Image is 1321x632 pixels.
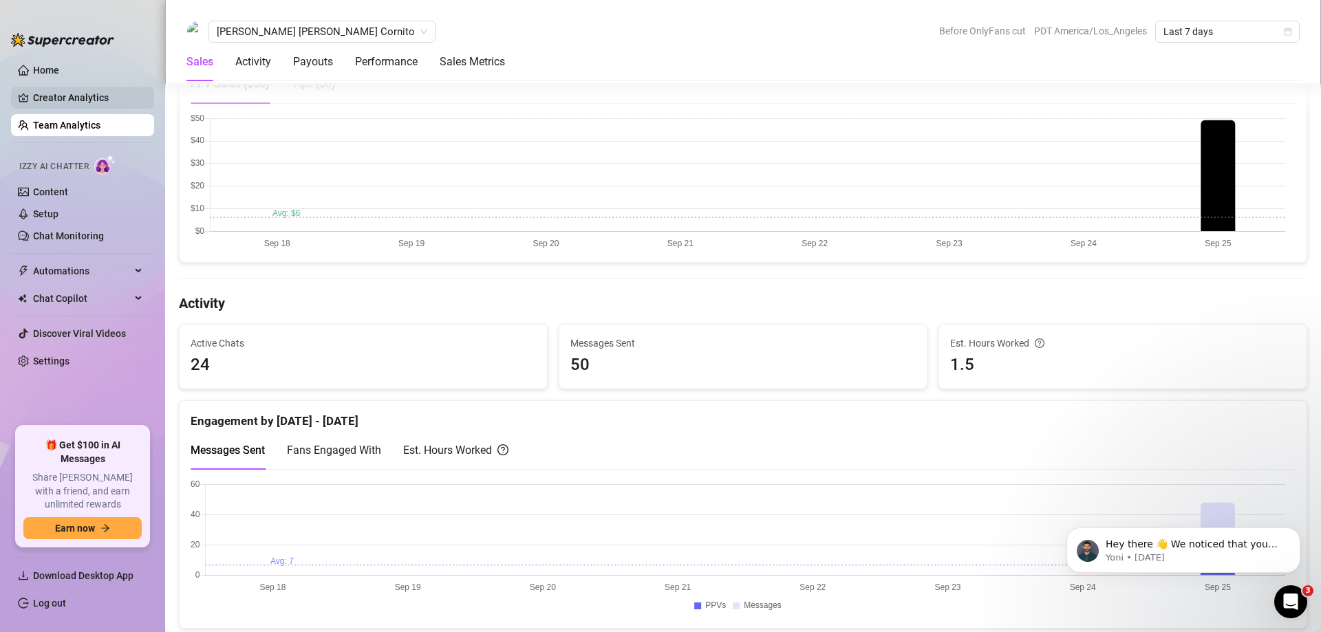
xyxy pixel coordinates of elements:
span: 50 [570,352,916,378]
a: Log out [33,598,66,609]
div: Est. Hours Worked [950,336,1296,351]
span: 🎁 Get $100 in AI Messages [23,439,142,466]
span: Fans Engaged With [287,444,381,457]
a: Content [33,186,68,197]
span: Download Desktop App [33,570,133,581]
span: calendar [1284,28,1292,36]
div: Payouts [293,54,333,70]
span: Automations [33,260,131,282]
a: Chat Monitoring [33,230,104,241]
img: Jhon Kenneth Cornito [187,21,208,42]
span: Izzy AI Chatter [19,160,89,173]
span: Chat Copilot [33,287,131,309]
div: Est. Hours Worked [403,442,508,459]
p: Message from Yoni, sent 2w ago [60,53,237,65]
div: Engagement by [DATE] - [DATE] [191,401,1296,431]
span: 3 [1302,585,1313,596]
iframe: Intercom live chat [1274,585,1307,618]
div: Activity [235,54,271,70]
span: Before OnlyFans cut [939,21,1026,41]
img: Chat Copilot [18,294,27,303]
span: thunderbolt [18,265,29,276]
span: Jhon Kenneth Cornito [217,21,427,42]
a: Discover Viral Videos [33,328,126,339]
span: Share [PERSON_NAME] with a friend, and earn unlimited rewards [23,471,142,512]
span: Active Chats [191,336,536,351]
a: Settings [33,356,69,367]
a: Team Analytics [33,120,100,131]
span: PDT America/Los_Angeles [1034,21,1147,41]
span: 24 [191,352,536,378]
img: AI Chatter [94,155,116,175]
span: Last 7 days [1163,21,1291,42]
span: Hey there 👋 We noticed that you have a few Bump Messages with media but no price, meaning they wi... [60,40,237,188]
span: question-circle [1035,336,1044,351]
div: Sales [186,54,213,70]
span: Messages Sent [570,336,916,351]
a: Home [33,65,59,76]
img: logo-BBDzfeDw.svg [11,33,114,47]
span: 1.5 [950,352,1296,378]
span: Earn now [55,523,95,534]
span: Messages Sent [191,444,265,457]
div: Performance [355,54,418,70]
div: Sales Metrics [440,54,505,70]
h4: Activity [179,294,1307,313]
a: Creator Analytics [33,87,143,109]
button: Earn nowarrow-right [23,517,142,539]
a: Setup [33,208,58,219]
span: question-circle [497,442,508,459]
span: arrow-right [100,523,110,533]
span: download [18,570,29,581]
iframe: Intercom notifications message [1046,499,1321,595]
